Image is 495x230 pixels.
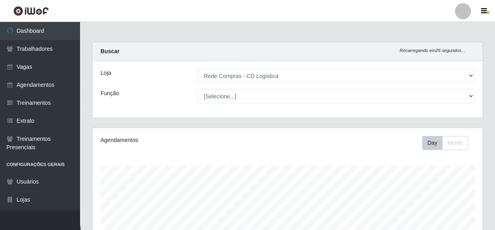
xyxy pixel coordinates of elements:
[101,136,250,144] div: Agendamentos
[101,69,111,77] label: Loja
[442,136,468,150] button: Month
[101,48,119,54] strong: Buscar
[422,136,468,150] div: First group
[422,136,443,150] button: Day
[101,89,119,98] label: Função
[400,48,465,53] i: Recarregando em 26 segundos...
[13,6,49,16] img: CoreUI Logo
[422,136,475,150] div: Toolbar with button groups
